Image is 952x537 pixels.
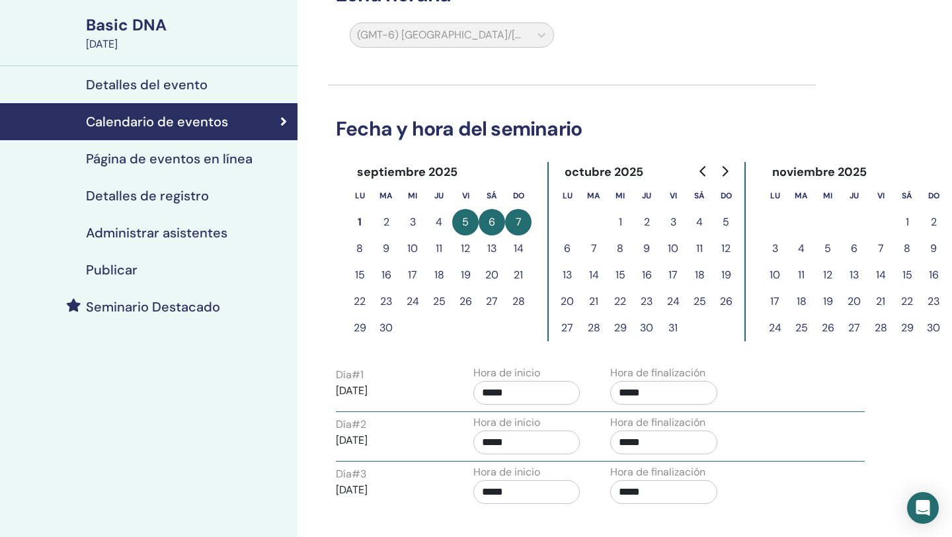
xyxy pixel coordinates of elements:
[452,209,479,235] button: 5
[554,162,654,183] div: octubre 2025
[920,209,947,235] button: 2
[841,235,867,262] button: 6
[399,288,426,315] button: 24
[86,36,290,52] div: [DATE]
[336,367,364,383] label: Día # 1
[762,235,788,262] button: 3
[505,183,532,209] th: domingo
[426,183,452,209] th: jueves
[713,183,739,209] th: domingo
[920,288,947,315] button: 23
[867,235,894,262] button: 7
[373,315,399,341] button: 30
[714,158,735,185] button: Go to next month
[788,235,814,262] button: 4
[633,315,660,341] button: 30
[686,209,713,235] button: 4
[505,209,532,235] button: 7
[788,315,814,341] button: 25
[788,183,814,209] th: martes
[894,262,920,288] button: 15
[660,209,686,235] button: 3
[580,183,607,209] th: martes
[86,151,253,167] h4: Página de eventos en línea
[894,183,920,209] th: sábado
[814,262,841,288] button: 12
[346,288,373,315] button: 22
[841,183,867,209] th: jueves
[713,288,739,315] button: 26
[920,235,947,262] button: 9
[762,162,878,183] div: noviembre 2025
[610,415,705,431] label: Hora de finalización
[633,235,660,262] button: 9
[78,14,297,52] a: Basic DNA[DATE]
[762,183,788,209] th: lunes
[610,464,705,480] label: Hora de finalización
[660,315,686,341] button: 31
[713,262,739,288] button: 19
[346,315,373,341] button: 29
[607,262,633,288] button: 15
[452,262,479,288] button: 19
[814,315,841,341] button: 26
[399,262,426,288] button: 17
[867,288,894,315] button: 21
[660,288,686,315] button: 24
[762,262,788,288] button: 10
[894,235,920,262] button: 8
[713,209,739,235] button: 5
[373,235,399,262] button: 9
[788,262,814,288] button: 11
[479,209,505,235] button: 6
[920,315,947,341] button: 30
[336,482,443,498] p: [DATE]
[426,209,452,235] button: 4
[607,209,633,235] button: 1
[86,77,208,93] h4: Detalles del evento
[505,262,532,288] button: 21
[660,262,686,288] button: 17
[907,492,939,524] div: Open Intercom Messenger
[894,315,920,341] button: 29
[346,183,373,209] th: lunes
[580,315,607,341] button: 28
[580,262,607,288] button: 14
[633,262,660,288] button: 16
[426,288,452,315] button: 25
[841,315,867,341] button: 27
[607,315,633,341] button: 29
[660,235,686,262] button: 10
[554,262,580,288] button: 13
[336,383,443,399] p: [DATE]
[86,188,209,204] h4: Detalles de registro
[686,235,713,262] button: 11
[426,235,452,262] button: 11
[473,464,540,480] label: Hora de inicio
[788,288,814,315] button: 18
[633,209,660,235] button: 2
[452,235,479,262] button: 12
[86,225,227,241] h4: Administrar asistentes
[554,183,580,209] th: lunes
[867,315,894,341] button: 28
[399,183,426,209] th: miércoles
[814,235,841,262] button: 5
[373,209,399,235] button: 2
[328,117,816,141] h3: Fecha y hora del seminario
[336,417,366,433] label: Día # 2
[762,288,788,315] button: 17
[693,158,714,185] button: Go to previous month
[580,235,607,262] button: 7
[607,288,633,315] button: 22
[920,183,947,209] th: domingo
[479,235,505,262] button: 13
[399,209,426,235] button: 3
[336,433,443,448] p: [DATE]
[920,262,947,288] button: 16
[452,288,479,315] button: 26
[580,288,607,315] button: 21
[479,288,505,315] button: 27
[86,299,220,315] h4: Seminario Destacado
[686,262,713,288] button: 18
